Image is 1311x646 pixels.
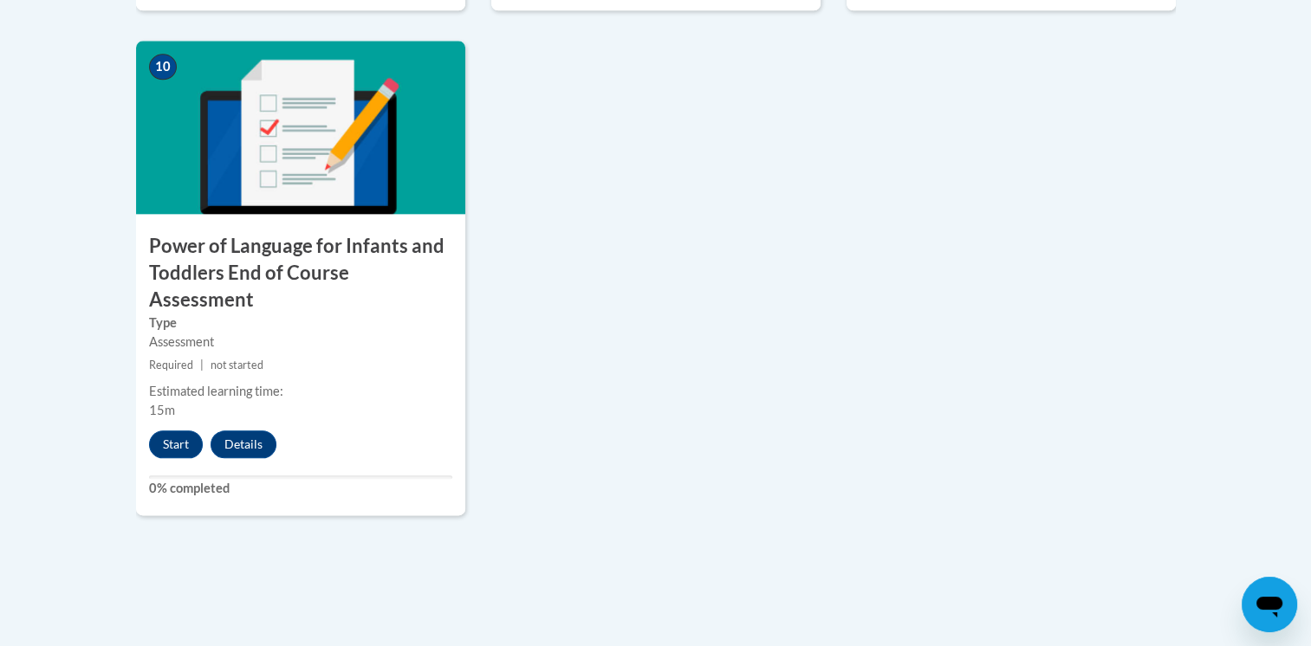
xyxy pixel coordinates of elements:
[1242,577,1297,632] iframe: Button to launch messaging window, conversation in progress
[136,233,465,313] h3: Power of Language for Infants and Toddlers End of Course Assessment
[211,359,263,371] span: not started
[149,359,193,371] span: Required
[211,430,276,458] button: Details
[149,313,452,333] label: Type
[149,382,452,401] div: Estimated learning time:
[149,54,177,80] span: 10
[149,333,452,352] div: Assessment
[149,403,175,417] span: 15m
[149,479,452,498] label: 0% completed
[136,41,465,214] img: Course Image
[200,359,204,371] span: |
[149,430,203,458] button: Start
